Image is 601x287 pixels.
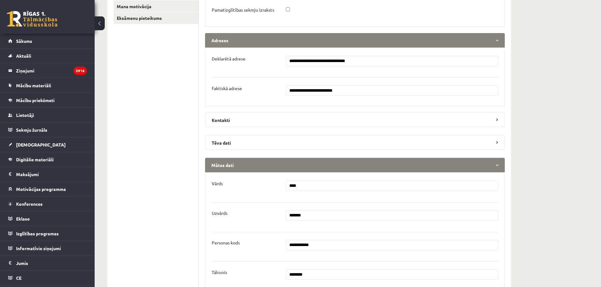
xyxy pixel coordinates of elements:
p: Faktiskā adrese [212,85,242,91]
a: [DEMOGRAPHIC_DATA] [8,137,87,152]
legend: Adreses [205,33,505,48]
a: Izglītības programas [8,226,87,241]
a: Mācību materiāli [8,78,87,93]
p: Vārds [212,181,223,186]
a: CE [8,271,87,285]
span: Jumis [16,260,28,266]
a: Konferences [8,197,87,211]
a: Eksāmenu pieteikums [114,12,198,24]
span: Eklase [16,216,30,221]
p: Tālrunis [212,269,227,275]
a: Aktuāli [8,49,87,63]
span: Mācību materiāli [16,83,51,88]
p: Pamatizglītības sekmju izraksts [212,7,274,13]
p: Personas kods [212,240,240,245]
a: Mācību priekšmeti [8,93,87,107]
a: Mana motivācija [114,1,198,12]
a: Maksājumi [8,167,87,181]
legend: Ziņojumi [16,63,87,78]
a: Jumis [8,256,87,270]
span: Lietotāji [16,112,34,118]
span: CE [16,275,21,281]
i: 3916 [74,66,87,75]
span: [DEMOGRAPHIC_DATA] [16,142,66,147]
span: Sākums [16,38,32,44]
a: Digitālie materiāli [8,152,87,167]
a: Sekmju žurnāls [8,123,87,137]
span: Motivācijas programma [16,186,66,192]
p: Deklarētā adrese [212,56,245,61]
legend: Tēva dati [205,135,505,150]
span: Informatīvie ziņojumi [16,245,61,251]
a: Sākums [8,34,87,48]
legend: Mātes dati [205,158,505,172]
p: Uzvārds [212,210,227,216]
span: Izglītības programas [16,231,59,236]
a: Motivācijas programma [8,182,87,196]
a: Ziņojumi3916 [8,63,87,78]
a: Rīgas 1. Tālmācības vidusskola [7,11,57,27]
span: Mācību priekšmeti [16,97,55,103]
a: Eklase [8,211,87,226]
a: Informatīvie ziņojumi [8,241,87,255]
span: Konferences [16,201,43,207]
legend: Maksājumi [16,167,87,181]
a: Lietotāji [8,108,87,122]
legend: Kontakti [205,112,505,127]
span: Aktuāli [16,53,31,59]
span: Digitālie materiāli [16,157,54,162]
span: Sekmju žurnāls [16,127,47,133]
